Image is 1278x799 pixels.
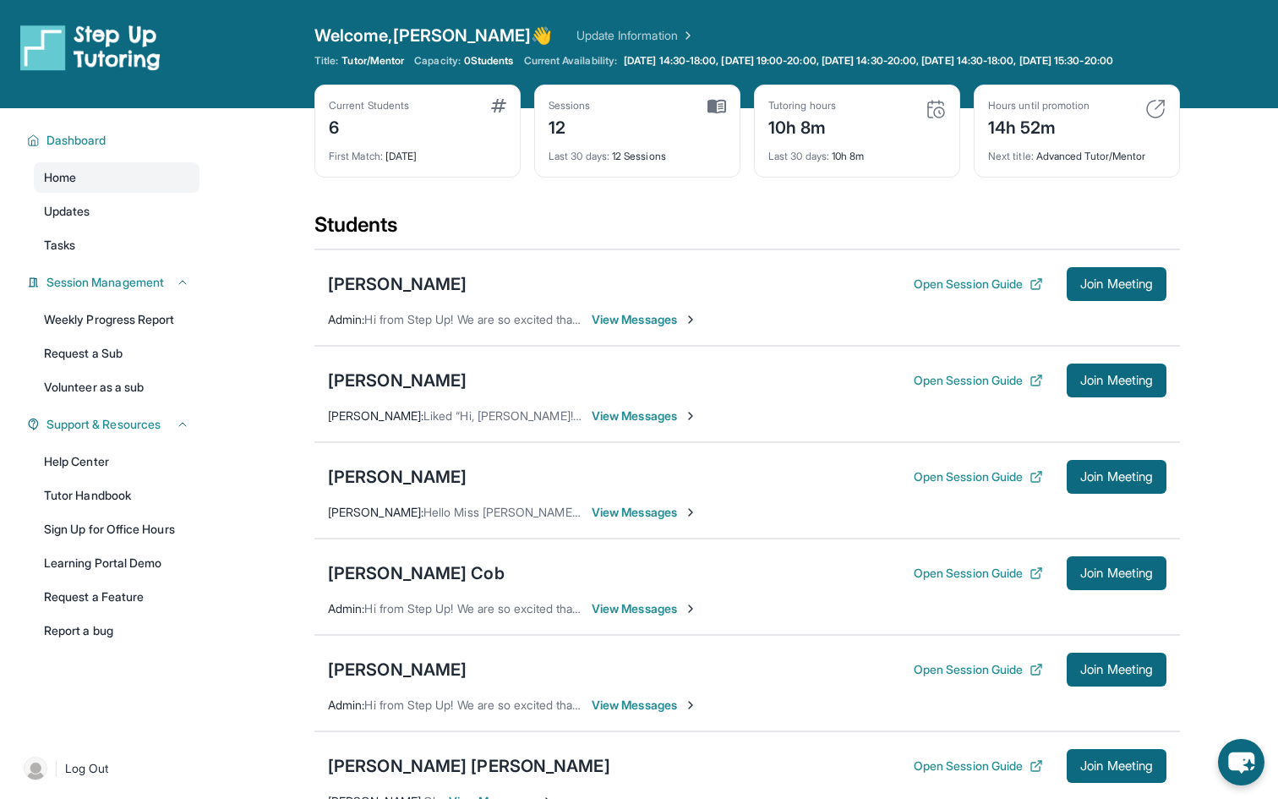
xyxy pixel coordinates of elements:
span: View Messages [592,697,697,714]
div: [PERSON_NAME] [PERSON_NAME] [328,754,610,778]
span: | [54,758,58,779]
span: Support & Resources [46,416,161,433]
span: View Messages [592,504,697,521]
div: [DATE] [329,140,506,163]
div: Advanced Tutor/Mentor [988,140,1166,163]
div: Hours until promotion [988,99,1090,112]
span: Last 30 days : [768,150,829,162]
span: Tutor/Mentor [341,54,404,68]
img: card [1145,99,1166,119]
img: Chevron-Right [684,602,697,616]
span: Join Meeting [1080,375,1153,386]
a: Home [34,162,199,193]
span: 0 Students [464,54,514,68]
img: Chevron-Right [684,506,697,519]
span: Title: [314,54,338,68]
span: First Match : [329,150,383,162]
img: Chevron-Right [684,698,697,712]
button: Session Management [40,274,189,291]
span: Hello Miss [PERSON_NAME], I hope this message finds you well, [PERSON_NAME] tutoring session will... [423,505,1157,519]
span: View Messages [592,600,697,617]
a: Weekly Progress Report [34,304,199,335]
button: Open Session Guide [914,565,1043,582]
img: Chevron-Right [684,409,697,423]
a: Update Information [576,27,695,44]
a: Sign Up for Office Hours [34,514,199,545]
div: 12 [549,112,591,140]
div: [PERSON_NAME] [328,658,467,681]
span: Welcome, [PERSON_NAME] 👋 [314,24,553,47]
button: Join Meeting [1067,364,1166,397]
a: Learning Portal Demo [34,548,199,578]
span: Current Availability: [524,54,617,68]
button: chat-button [1218,739,1264,785]
span: Liked “Hi, [PERSON_NAME]! Just a reminder that our tutoring session will begin in 30 minutes. I'l... [423,408,1099,423]
span: Dashboard [46,132,106,149]
button: Join Meeting [1067,556,1166,590]
button: Join Meeting [1067,460,1166,494]
img: card [926,99,946,119]
span: Join Meeting [1080,568,1153,578]
button: Dashboard [40,132,189,149]
a: Help Center [34,446,199,477]
div: 6 [329,112,409,140]
button: Open Session Guide [914,372,1043,389]
span: Admin : [328,312,364,326]
span: [PERSON_NAME] : [328,505,423,519]
button: Open Session Guide [914,276,1043,293]
span: Join Meeting [1080,665,1153,675]
a: Report a bug [34,616,199,646]
img: card [491,99,506,112]
span: Capacity: [414,54,461,68]
button: Join Meeting [1067,749,1166,783]
div: Current Students [329,99,409,112]
div: [PERSON_NAME] [328,465,467,489]
span: Updates [44,203,90,220]
span: Log Out [65,760,109,777]
button: Support & Resources [40,416,189,433]
span: [PERSON_NAME] : [328,408,423,423]
a: Updates [34,196,199,227]
span: Last 30 days : [549,150,609,162]
button: Join Meeting [1067,653,1166,687]
div: 10h 8m [768,140,946,163]
div: Tutoring hours [768,99,836,112]
div: Sessions [549,99,591,112]
div: 10h 8m [768,112,836,140]
div: Students [314,211,1180,249]
span: Next title : [988,150,1034,162]
span: Join Meeting [1080,761,1153,771]
button: Open Session Guide [914,758,1043,774]
img: user-img [24,757,47,780]
span: View Messages [592,311,697,328]
span: View Messages [592,408,697,424]
button: Join Meeting [1067,267,1166,301]
span: Session Management [46,274,164,291]
img: card [707,99,726,114]
span: Join Meeting [1080,472,1153,482]
a: Volunteer as a sub [34,372,199,402]
a: Request a Feature [34,582,199,612]
a: Request a Sub [34,338,199,369]
span: Join Meeting [1080,279,1153,289]
button: Open Session Guide [914,661,1043,678]
span: [DATE] 14:30-18:00, [DATE] 19:00-20:00, [DATE] 14:30-20:00, [DATE] 14:30-18:00, [DATE] 15:30-20:00 [624,54,1113,68]
div: [PERSON_NAME] [328,272,467,296]
span: Tasks [44,237,75,254]
a: [DATE] 14:30-18:00, [DATE] 19:00-20:00, [DATE] 14:30-20:00, [DATE] 14:30-18:00, [DATE] 15:30-20:00 [620,54,1117,68]
div: [PERSON_NAME] Cob [328,561,505,585]
img: logo [20,24,161,71]
button: Open Session Guide [914,468,1043,485]
div: 12 Sessions [549,140,726,163]
a: |Log Out [17,750,199,787]
span: Home [44,169,76,186]
span: Admin : [328,601,364,616]
img: Chevron-Right [684,313,697,326]
a: Tasks [34,230,199,260]
img: Chevron Right [678,27,695,44]
span: Admin : [328,698,364,712]
div: [PERSON_NAME] [328,369,467,392]
div: 14h 52m [988,112,1090,140]
a: Tutor Handbook [34,480,199,511]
